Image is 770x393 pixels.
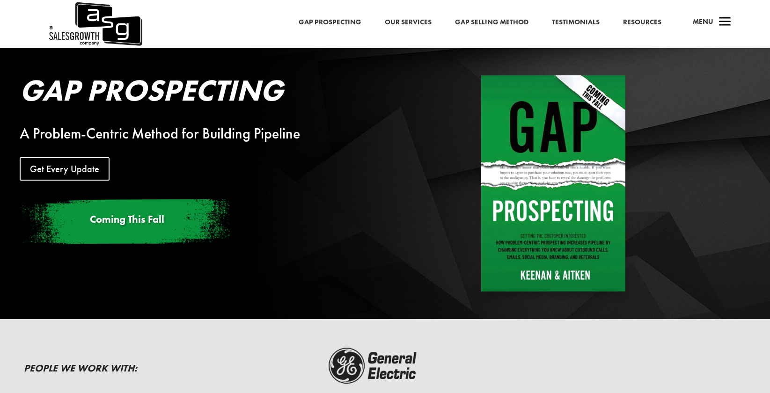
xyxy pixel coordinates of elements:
a: Our Services [385,16,432,29]
h2: Gap Prospecting [20,75,397,110]
span: Menu [693,17,713,26]
div: A Problem-Centric Method for Building Pipeline [20,128,397,139]
a: Resources [623,16,661,29]
a: Gap Prospecting [299,16,361,29]
span: Coming This Fall [90,212,164,226]
a: Gap Selling Method [455,16,528,29]
img: ge-logo-dark [322,345,426,387]
a: Testimonials [552,16,600,29]
span: a [716,13,734,32]
img: Gap Prospecting - Coming This Fall [481,75,625,291]
a: Get Every Update [20,157,110,181]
